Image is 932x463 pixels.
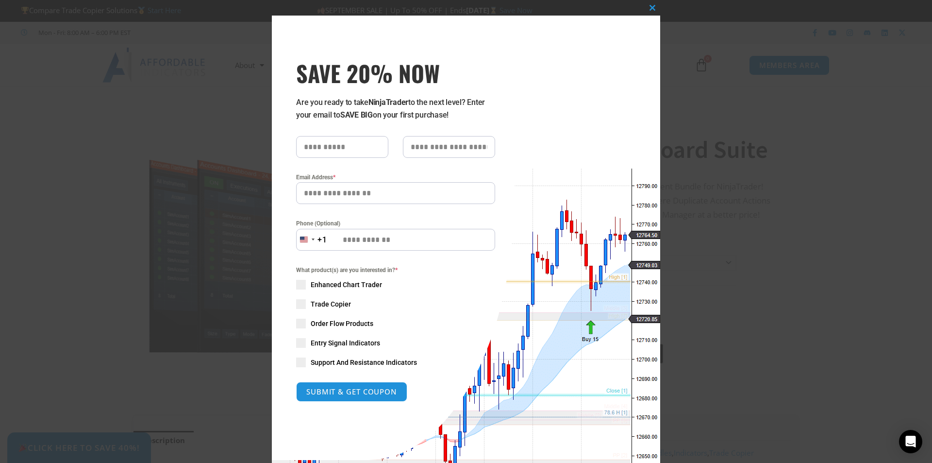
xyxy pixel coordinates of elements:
span: Support And Resistance Indicators [311,358,417,367]
h3: SAVE 20% NOW [296,59,495,86]
span: Enhanced Chart Trader [311,280,382,290]
span: Trade Copier [311,299,351,309]
label: Enhanced Chart Trader [296,280,495,290]
label: Support And Resistance Indicators [296,358,495,367]
label: Email Address [296,172,495,182]
p: Are you ready to take to the next level? Enter your email to on your first purchase! [296,96,495,121]
label: Phone (Optional) [296,219,495,228]
span: What product(s) are you interested in? [296,265,495,275]
label: Entry Signal Indicators [296,338,495,348]
span: Entry Signal Indicators [311,338,380,348]
button: Selected country [296,229,327,251]
div: Open Intercom Messenger [899,430,922,453]
strong: SAVE BIG [340,110,373,120]
button: SUBMIT & GET COUPON [296,382,407,402]
span: Order Flow Products [311,319,373,328]
strong: NinjaTrader [368,98,408,107]
label: Order Flow Products [296,319,495,328]
div: +1 [317,234,327,246]
label: Trade Copier [296,299,495,309]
